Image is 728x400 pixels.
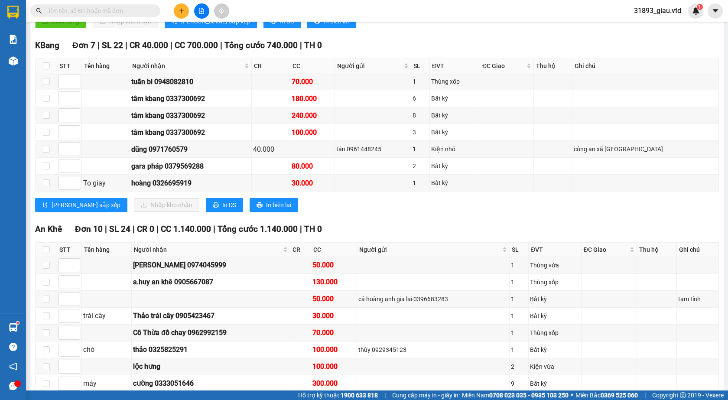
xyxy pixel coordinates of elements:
[218,8,224,14] span: aim
[312,361,356,372] div: 100.000
[170,40,172,50] span: |
[337,61,402,71] span: Người gửi
[413,94,428,103] div: 6
[48,6,150,16] input: Tìm tên, số ĐT hoặc mã đơn
[72,40,95,50] span: Đơn 7
[431,161,478,171] div: Bất kỳ
[312,276,356,287] div: 130.000
[677,243,719,257] th: Ghi chú
[218,224,298,234] span: Tổng cước 1.140.000
[312,378,356,389] div: 300.000
[530,328,580,338] div: Thùng xốp
[413,127,428,137] div: 3
[220,40,222,50] span: |
[359,245,500,254] span: Người gửi
[137,224,154,234] span: CR 0
[102,40,123,50] span: SL 22
[298,390,378,400] span: Hỗ trợ kỹ thuật:
[174,3,189,19] button: plus
[312,344,356,355] div: 100.000
[57,59,82,73] th: STT
[300,224,302,234] span: |
[292,127,333,138] div: 100.000
[431,144,478,154] div: Kiện nhỏ
[133,344,289,355] div: thảo 0325825291
[83,378,130,389] div: máy
[290,243,311,257] th: CR
[131,93,250,104] div: tâm kbang 0337300692
[222,200,236,210] span: In DS
[252,59,290,73] th: CR
[511,260,527,270] div: 1
[7,8,21,17] span: Gửi:
[304,224,322,234] span: TH 0
[131,144,250,155] div: dũng 0971760579
[83,178,128,189] div: To giay
[511,311,527,321] div: 1
[9,56,18,65] img: warehouse-icon
[358,294,508,304] div: cá hoàng anh gia lai 0396683283
[511,328,527,338] div: 1
[9,362,17,371] span: notification
[644,390,646,400] span: |
[574,144,717,154] div: công an xã [GEOGRAPHIC_DATA]
[35,40,59,50] span: KBang
[431,127,478,137] div: Bất kỳ
[35,224,62,234] span: An Khê
[530,379,580,388] div: Bất kỳ
[530,362,580,371] div: Kiện vừa
[384,390,386,400] span: |
[413,178,428,188] div: 1
[83,7,153,18] div: Bình Thạnh
[16,322,19,324] sup: 1
[6,61,78,71] div: 140.000
[133,260,289,270] div: [PERSON_NAME] 0974045999
[7,6,19,19] img: logo-vxr
[411,59,430,73] th: SL
[312,310,356,321] div: 30.000
[392,390,460,400] span: Cung cấp máy in - giấy in:
[133,378,289,389] div: cường 0333051646
[9,323,18,332] img: warehouse-icon
[413,77,428,86] div: 1
[214,3,229,19] button: aim
[312,260,356,270] div: 50.000
[224,40,298,50] span: Tổng cước 740.000
[511,294,527,304] div: 1
[133,327,289,338] div: Cô Thừa đồ chay 0962992159
[637,243,677,257] th: Thu hộ
[712,7,719,15] span: caret-down
[213,224,215,234] span: |
[83,28,153,40] div: 0367750839
[292,161,333,172] div: 80.000
[413,161,428,171] div: 2
[130,40,168,50] span: CR 40.000
[206,198,243,212] button: printerIn DS
[82,59,130,73] th: Tên hàng
[680,392,686,398] span: copyright
[314,18,320,25] span: printer
[133,361,289,372] div: lộc hưng
[511,379,527,388] div: 9
[257,202,263,209] span: printer
[584,245,628,254] span: ĐC Giao
[697,4,703,10] sup: 1
[83,310,130,321] div: trái cây
[131,76,250,87] div: tuấn bi 0948082810
[83,18,153,28] div: thắm
[36,8,42,14] span: search
[336,144,409,154] div: tân 0961448245
[132,61,243,71] span: Người nhận
[601,392,638,399] strong: 0369 525 060
[6,62,20,71] span: CR :
[125,40,127,50] span: |
[462,390,569,400] span: Miền Nam
[292,76,333,87] div: 70.000
[194,3,209,19] button: file-add
[482,61,525,71] span: ĐC Giao
[575,390,638,400] span: Miền Bắc
[431,94,478,103] div: Bất kỳ
[300,40,302,50] span: |
[134,245,281,254] span: Người nhận
[213,202,219,209] span: printer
